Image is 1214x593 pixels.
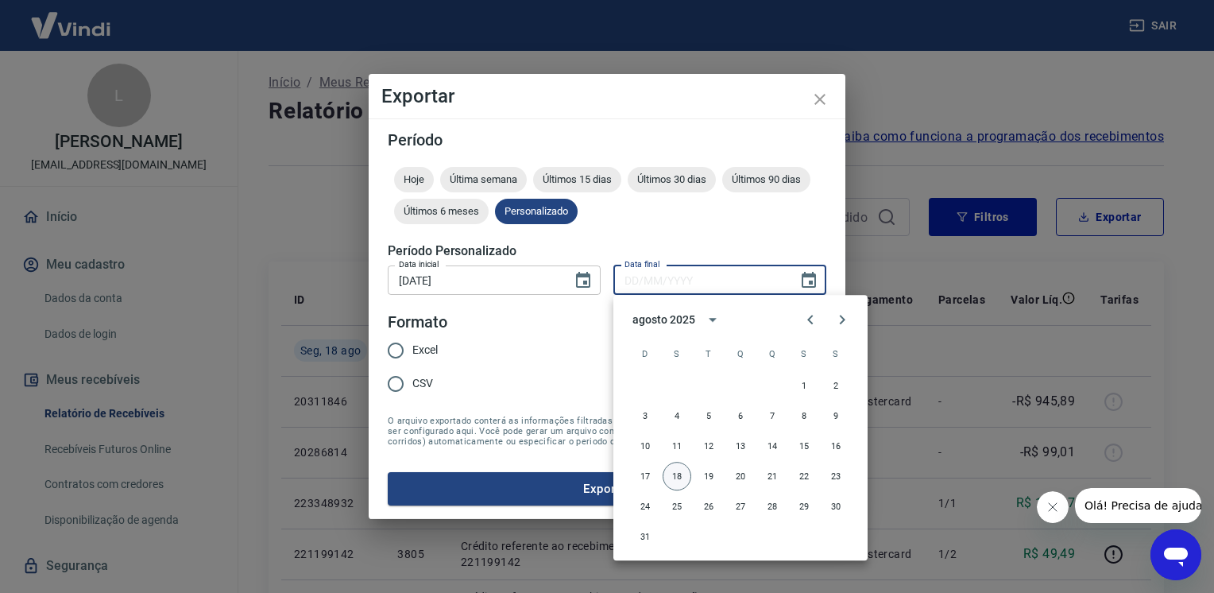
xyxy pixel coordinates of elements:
button: 24 [631,492,659,521]
span: sábado [822,338,850,370]
h5: Período Personalizado [388,243,826,259]
span: CSV [412,375,433,392]
span: Últimos 6 meses [394,205,489,217]
button: 11 [663,432,691,460]
button: 15 [790,432,818,460]
div: Últimos 90 dias [722,167,810,192]
label: Data inicial [399,258,439,270]
h5: Período [388,132,826,148]
button: 16 [822,432,850,460]
button: 8 [790,401,818,430]
button: 23 [822,462,850,490]
span: Excel [412,342,438,359]
iframe: Fechar mensagem [1037,491,1069,523]
button: 5 [694,401,723,430]
button: 26 [694,492,723,521]
button: 3 [631,401,659,430]
label: Data final [624,258,660,270]
button: Previous month [795,304,826,335]
button: Choose date [793,265,825,296]
span: Hoje [394,173,434,185]
div: Últimos 6 meses [394,199,489,224]
h4: Exportar [381,87,833,106]
button: 13 [726,432,755,460]
button: 27 [726,492,755,521]
button: 6 [726,401,755,430]
span: Última semana [440,173,527,185]
button: 31 [631,522,659,551]
button: 4 [663,401,691,430]
div: agosto 2025 [632,312,694,328]
button: 22 [790,462,818,490]
span: domingo [631,338,659,370]
span: quarta-feira [726,338,755,370]
div: Hoje [394,167,434,192]
span: quinta-feira [758,338,787,370]
button: Exportar [388,472,826,506]
div: Últimos 30 dias [628,167,716,192]
iframe: Botão para abrir a janela de mensagens [1150,529,1201,580]
div: Personalizado [495,199,578,224]
button: close [801,80,839,118]
span: sexta-feira [790,338,818,370]
button: Next month [826,304,858,335]
button: 30 [822,492,850,521]
button: 9 [822,401,850,430]
input: DD/MM/YYYY [613,265,787,295]
button: 29 [790,492,818,521]
span: segunda-feira [663,338,691,370]
button: 12 [694,432,723,460]
button: 20 [726,462,755,490]
span: terça-feira [694,338,723,370]
div: Últimos 15 dias [533,167,621,192]
input: DD/MM/YYYY [388,265,561,295]
span: Personalizado [495,205,578,217]
button: 7 [758,401,787,430]
span: Últimos 30 dias [628,173,716,185]
button: 14 [758,432,787,460]
button: calendar view is open, switch to year view [699,306,726,333]
button: 2 [822,371,850,400]
button: 18 [663,462,691,490]
legend: Formato [388,311,447,334]
iframe: Mensagem da empresa [1075,488,1201,523]
button: 19 [694,462,723,490]
span: Últimos 15 dias [533,173,621,185]
button: 17 [631,462,659,490]
span: O arquivo exportado conterá as informações filtradas na tela anterior com exceção do período que ... [388,416,826,447]
button: 25 [663,492,691,521]
button: 21 [758,462,787,490]
span: Últimos 90 dias [722,173,810,185]
div: Última semana [440,167,527,192]
button: 10 [631,432,659,460]
span: Olá! Precisa de ajuda? [10,11,133,24]
button: 28 [758,492,787,521]
button: Choose date, selected date is 1 de ago de 2025 [567,265,599,296]
button: 1 [790,371,818,400]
